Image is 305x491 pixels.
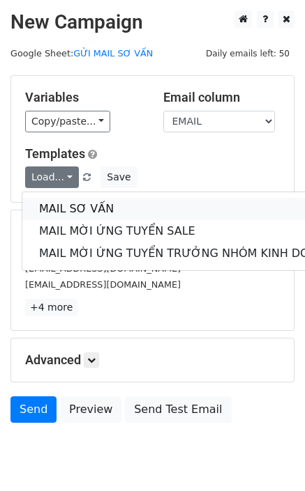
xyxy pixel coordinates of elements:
iframe: Chat Widget [235,424,305,491]
a: Load... [25,166,79,188]
h5: Advanced [25,352,280,368]
button: Save [101,166,137,188]
h5: Email column [163,90,281,105]
a: Preview [60,396,121,423]
h2: New Campaign [10,10,295,34]
a: Send [10,396,57,423]
a: Copy/paste... [25,111,110,132]
a: GỬI MAIL SƠ VẤN [73,48,153,59]
small: [EMAIL_ADDRESS][DOMAIN_NAME] [25,279,181,290]
a: Templates [25,146,85,161]
a: Send Test Email [125,396,231,423]
a: +4 more [25,299,77,316]
h5: Variables [25,90,142,105]
span: Daily emails left: 50 [201,46,295,61]
small: Google Sheet: [10,48,153,59]
a: Daily emails left: 50 [201,48,295,59]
